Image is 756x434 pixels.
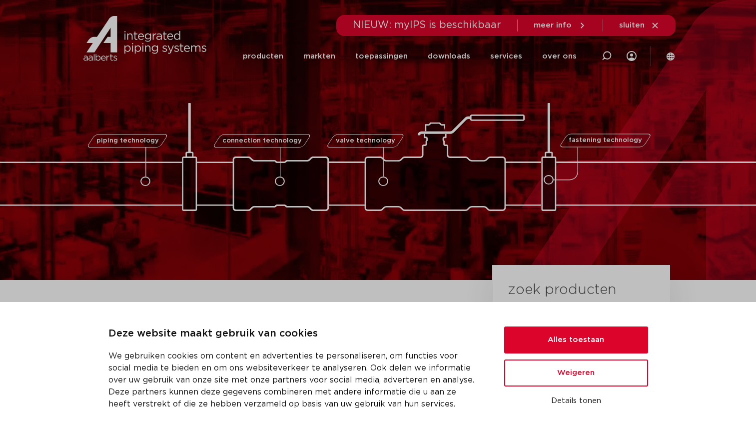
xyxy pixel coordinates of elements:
[336,137,395,144] span: valve technology
[86,300,459,320] h3: ontdek onze productlijnen
[243,37,577,75] nav: Menu
[108,350,480,410] p: We gebruiken cookies om content en advertenties te personaliseren, om functies voor social media ...
[508,280,616,300] h3: zoek producten
[504,392,648,409] button: Details tonen
[534,21,587,30] a: meer info
[303,37,335,75] a: markten
[353,20,501,30] span: NIEUW: myIPS is beschikbaar
[504,326,648,353] button: Alles toestaan
[428,37,470,75] a: downloads
[243,37,283,75] a: producten
[569,137,642,144] span: fastening technology
[619,21,645,29] span: sluiten
[108,326,480,342] p: Deze website maakt gebruik van cookies
[619,21,660,30] a: sluiten
[96,137,159,144] span: piping technology
[355,37,408,75] a: toepassingen
[504,359,648,386] button: Weigeren
[542,37,577,75] a: over ons
[222,137,301,144] span: connection technology
[490,37,522,75] a: services
[534,21,572,29] span: meer info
